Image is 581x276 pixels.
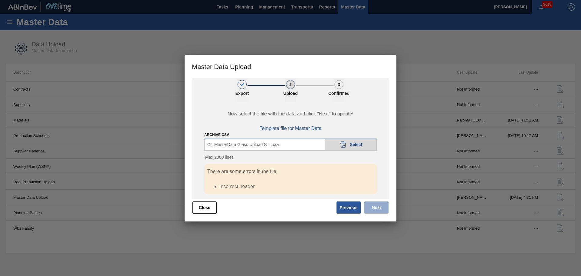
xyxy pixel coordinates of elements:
p: Upload [275,91,306,96]
p: Export [227,91,257,96]
button: 3Confirmed [333,78,344,102]
span: Template file for Master Data [260,126,322,131]
label: Archive CSV [204,133,229,137]
button: Previous [336,201,361,214]
button: Close [192,201,217,214]
button: 2Upload [285,78,296,102]
p: Confirmed [324,91,354,96]
span: OT MasterData Glass Upload STL.csv [207,142,279,147]
span: Select [350,142,362,147]
span: Now select the file with the data and click "Next" to update! [199,111,382,117]
p: Max 2000 lines [204,155,377,160]
button: 1Export [237,78,248,102]
div: 2 [286,80,295,89]
li: Incorrect header [219,184,374,189]
h3: Master Data Upload [185,55,396,78]
p: There are some errors in the file: [207,169,374,174]
div: 1 [238,80,247,89]
div: 3 [334,80,343,89]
